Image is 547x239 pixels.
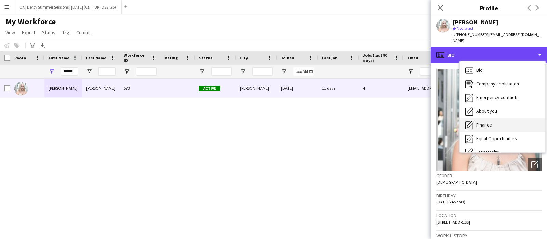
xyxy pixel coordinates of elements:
[39,28,58,37] a: Status
[38,41,46,50] app-action-btn: Export XLSX
[293,67,314,76] input: Joined Filter Input
[5,29,15,36] span: View
[277,79,318,97] div: [DATE]
[5,16,56,27] span: My Workforce
[165,55,178,61] span: Rating
[61,67,78,76] input: First Name Filter Input
[436,69,542,171] img: Crew avatar or photo
[42,29,55,36] span: Status
[460,91,545,105] div: Emergency contacts
[199,55,212,61] span: Status
[460,77,545,91] div: Company application
[476,122,492,128] span: Finance
[436,220,470,225] span: [STREET_ADDRESS]
[476,94,519,101] span: Emergency contacts
[453,19,498,25] div: [PERSON_NAME]
[236,79,277,97] div: [PERSON_NAME]
[476,81,519,87] span: Company application
[44,79,82,97] div: [PERSON_NAME]
[49,55,69,61] span: First Name
[460,118,545,132] div: Finance
[240,68,246,75] button: Open Filter Menu
[436,180,477,185] span: [DEMOGRAPHIC_DATA]
[408,68,414,75] button: Open Filter Menu
[408,55,418,61] span: Email
[420,67,536,76] input: Email Filter Input
[28,41,37,50] app-action-btn: Advanced filters
[460,105,545,118] div: About you
[476,135,517,142] span: Equal Opportunities
[359,79,403,97] div: 4
[436,173,542,179] h3: Gender
[74,28,94,37] a: Comms
[86,68,92,75] button: Open Filter Menu
[476,149,499,155] span: Your Health
[14,55,26,61] span: Photo
[476,67,483,73] span: Bio
[457,26,473,31] span: Not rated
[22,29,35,36] span: Export
[124,68,130,75] button: Open Filter Menu
[199,68,205,75] button: Open Filter Menu
[3,28,18,37] a: View
[76,29,92,36] span: Comms
[19,28,38,37] a: Export
[211,67,232,76] input: Status Filter Input
[82,79,120,97] div: [PERSON_NAME]
[124,53,148,63] span: Workforce ID
[98,67,116,76] input: Last Name Filter Input
[453,32,539,43] span: | [EMAIL_ADDRESS][DOMAIN_NAME]
[281,68,287,75] button: Open Filter Menu
[318,79,359,97] div: 11 days
[252,67,273,76] input: City Filter Input
[86,55,106,61] span: Last Name
[436,192,542,199] h3: Birthday
[322,55,337,61] span: Last job
[240,55,248,61] span: City
[403,79,540,97] div: [EMAIL_ADDRESS][DOMAIN_NAME]
[436,199,465,204] span: [DATE] (24 years)
[59,28,72,37] a: Tag
[453,32,488,37] span: t. [PHONE_NUMBER]
[431,47,547,63] div: Bio
[528,158,542,171] div: Open photos pop-in
[363,53,391,63] span: Jobs (last 90 days)
[431,3,547,12] h3: Profile
[136,67,157,76] input: Workforce ID Filter Input
[14,0,122,14] button: UK | Derby Summer Sessions | [DATE] (C&T_UK_DSS_25)
[476,108,497,114] span: About you
[460,146,545,159] div: Your Health
[436,212,542,218] h3: Location
[436,233,542,239] h3: Work history
[62,29,69,36] span: Tag
[281,55,294,61] span: Joined
[460,132,545,146] div: Equal Opportunities
[199,86,220,91] span: Active
[49,68,55,75] button: Open Filter Menu
[460,64,545,77] div: Bio
[14,82,28,96] img: Aleksandra Wasacz
[120,79,161,97] div: 573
